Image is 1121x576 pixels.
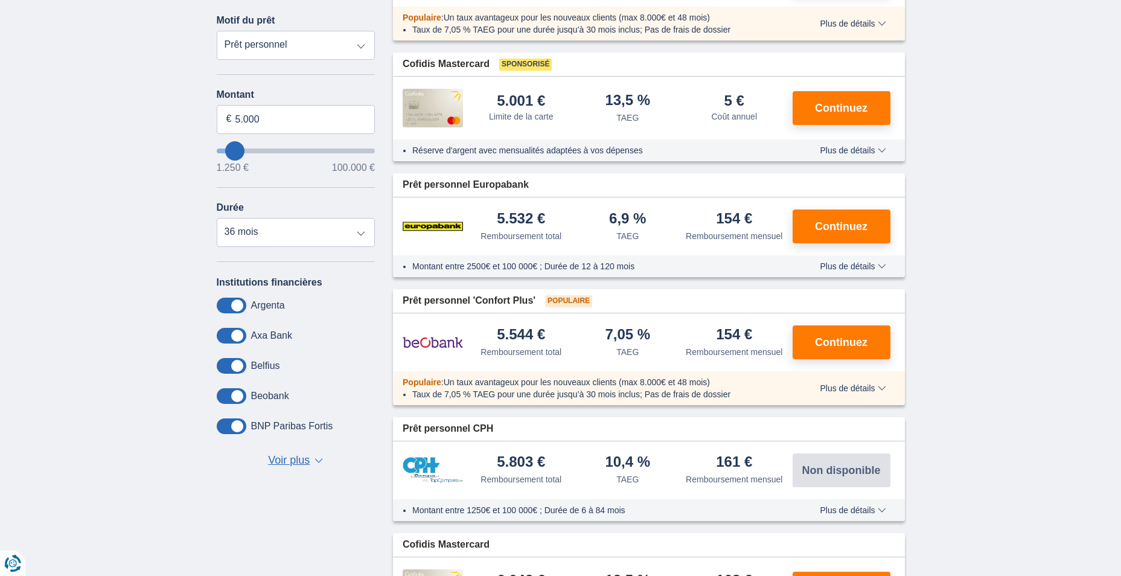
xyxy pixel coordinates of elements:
label: Belfius [251,360,280,371]
span: Plus de détails [820,19,886,28]
span: 1.250 € [217,163,249,173]
span: Un taux avantageux pour les nouveaux clients (max 8.000€ et 48 mois) [444,377,710,387]
span: Plus de détails [820,262,886,270]
span: Plus de détails [820,506,886,514]
button: Plus de détails [811,19,895,28]
div: 7,05 % [605,327,650,344]
li: Montant entre 2500€ et 100 000€ ; Durée de 12 à 120 mois [412,260,785,272]
button: Continuez [793,325,890,359]
button: Plus de détails [811,146,895,155]
button: Plus de détails [811,505,895,515]
div: 10,4 % [605,455,650,471]
input: wantToBorrow [217,149,375,153]
div: Remboursement total [481,230,561,242]
span: Voir plus [268,453,310,469]
div: Limite de la carte [489,110,554,123]
label: Durée [217,202,244,213]
label: Motif du prêt [217,15,275,26]
div: 5.544 € [497,327,545,344]
span: Plus de détails [820,146,886,155]
button: Non disponible [793,453,890,487]
button: Plus de détails [811,383,895,393]
button: Continuez [793,91,890,125]
span: Prêt personnel 'Confort Plus' [403,294,535,308]
span: € [226,112,232,126]
div: Remboursement mensuel [686,346,782,358]
img: pret personnel CPH Banque [403,457,463,483]
div: TAEG [616,230,639,242]
div: 13,5 % [605,93,650,109]
span: Populaire [403,13,441,22]
span: Plus de détails [820,384,886,392]
li: Taux de 7,05 % TAEG pour une durée jusqu’à 30 mois inclus; Pas de frais de dossier [412,24,785,36]
div: TAEG [616,473,639,485]
span: Continuez [815,103,867,114]
span: Cofidis Mastercard [403,538,490,552]
label: Montant [217,89,375,100]
span: 100.000 € [332,163,375,173]
label: Institutions financières [217,277,322,288]
label: Axa Bank [251,330,292,341]
div: Remboursement mensuel [686,473,782,485]
div: Remboursement total [481,473,561,485]
span: Populaire [403,377,441,387]
div: TAEG [616,346,639,358]
span: Sponsorisé [499,59,552,71]
span: ▼ [315,458,323,463]
span: Continuez [815,221,867,232]
div: Remboursement total [481,346,561,358]
div: 5.001 € [497,94,545,108]
li: Montant entre 1250€ et 100 000€ ; Durée de 6 à 84 mois [412,504,785,516]
div: 5 € [724,94,744,108]
span: Prêt personnel Europabank [403,178,529,192]
span: Populaire [545,295,592,307]
label: Argenta [251,300,285,311]
img: pret personnel Europabank [403,211,463,242]
span: Prêt personnel CPH [403,422,493,436]
button: Continuez [793,210,890,243]
div: 161 € [716,455,752,471]
span: Cofidis Mastercard [403,57,490,71]
div: TAEG [616,112,639,124]
span: Continuez [815,337,867,348]
div: Remboursement mensuel [686,230,782,242]
div: 154 € [716,211,752,228]
li: Taux de 7,05 % TAEG pour une durée jusqu’à 30 mois inclus; Pas de frais de dossier [412,388,785,400]
span: Non disponible [802,465,881,476]
div: : [393,11,794,24]
label: Beobank [251,391,289,402]
div: 6,9 % [609,211,646,228]
div: 5.803 € [497,455,545,471]
span: Un taux avantageux pour les nouveaux clients (max 8.000€ et 48 mois) [444,13,710,22]
div: : [393,376,794,388]
li: Réserve d'argent avec mensualités adaptées à vos dépenses [412,144,785,156]
label: BNP Paribas Fortis [251,421,333,432]
img: pret personnel Beobank [403,327,463,357]
img: pret personnel Cofidis CC [403,89,463,127]
button: Plus de détails [811,261,895,271]
button: Voir plus ▼ [264,452,327,469]
div: 154 € [716,327,752,344]
div: 5.532 € [497,211,545,228]
div: Coût annuel [711,110,757,123]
